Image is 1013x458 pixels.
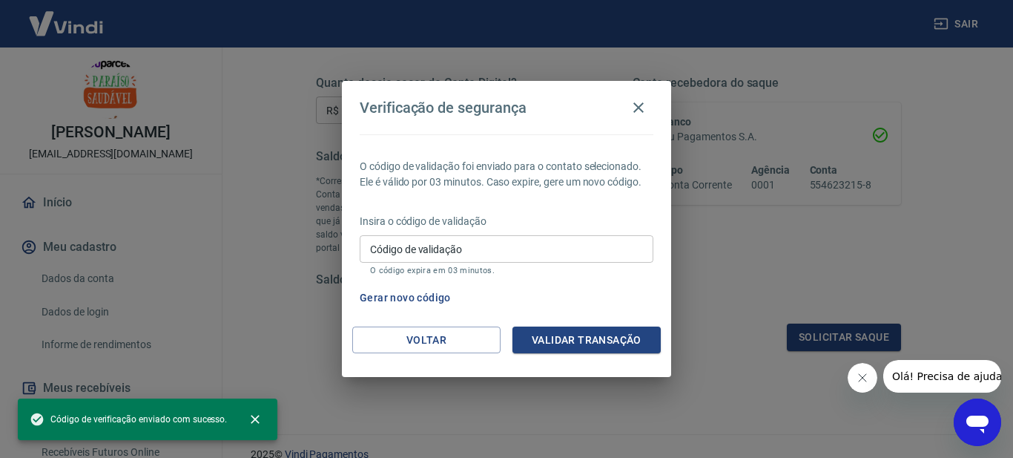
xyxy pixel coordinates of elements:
[848,363,877,393] iframe: Fechar mensagem
[360,99,527,117] h4: Verificação de segurança
[9,10,125,22] span: Olá! Precisa de ajuda?
[30,412,227,427] span: Código de verificação enviado com sucesso.
[954,399,1001,446] iframe: Botão para abrir a janela de mensagens
[360,159,653,190] p: O código de validação foi enviado para o contato selecionado. Ele é válido por 03 minutos. Caso e...
[239,403,271,436] button: close
[352,327,501,354] button: Voltar
[883,360,1001,393] iframe: Mensagem da empresa
[370,266,643,275] p: O código expira em 03 minutos.
[360,214,653,229] p: Insira o código de validação
[512,327,661,354] button: Validar transação
[354,284,457,312] button: Gerar novo código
